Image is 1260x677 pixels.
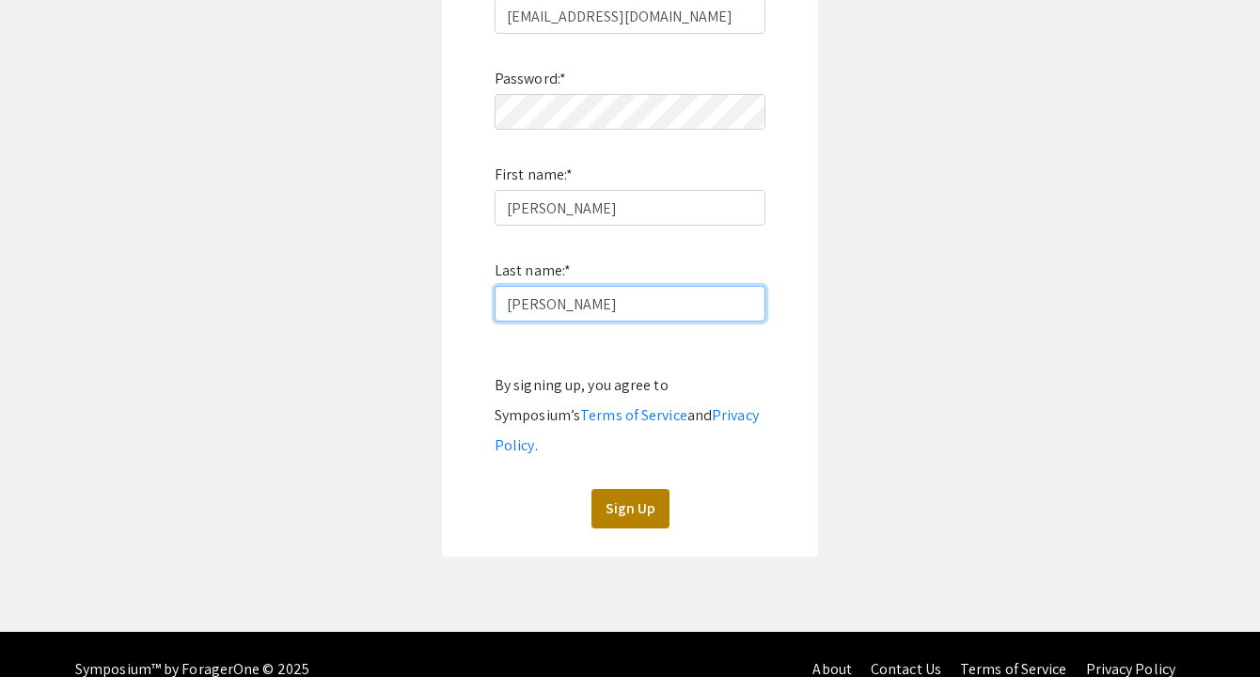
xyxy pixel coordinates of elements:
[495,370,765,461] div: By signing up, you agree to Symposium’s and .
[495,256,571,286] label: Last name:
[14,592,80,663] iframe: Chat
[495,64,566,94] label: Password:
[495,160,573,190] label: First name:
[495,405,759,455] a: Privacy Policy
[591,489,669,528] button: Sign Up
[580,405,687,425] a: Terms of Service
